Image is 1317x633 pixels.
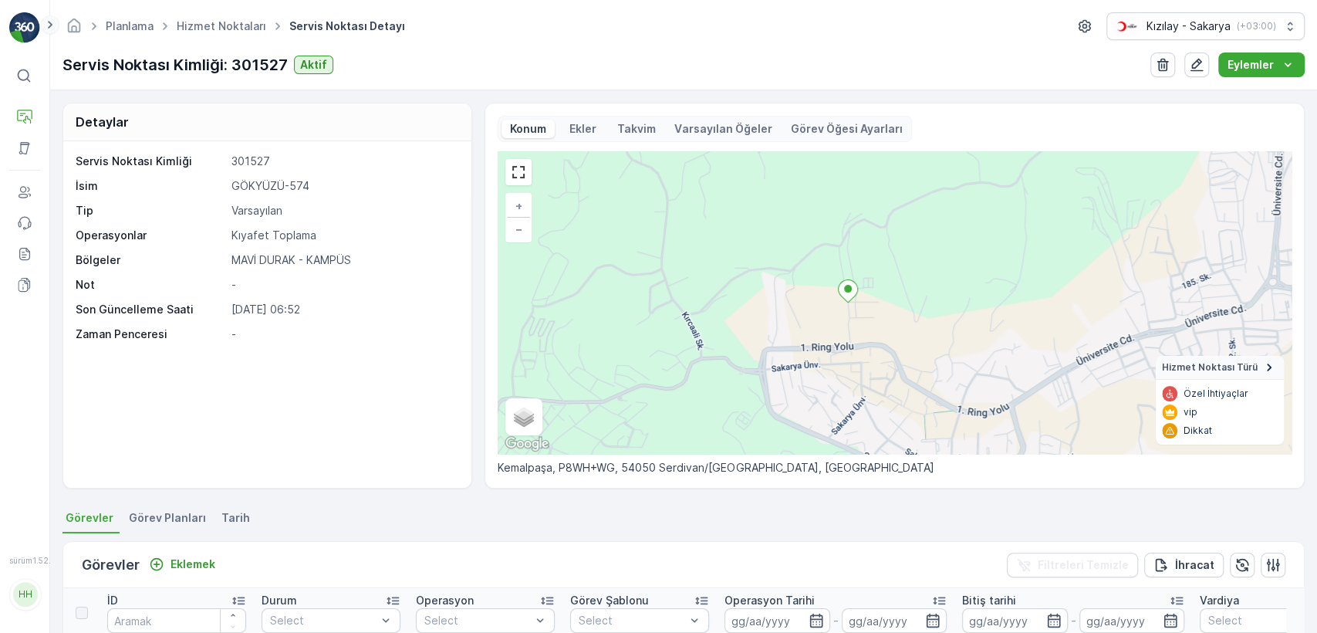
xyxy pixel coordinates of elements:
font: İhracat [1175,558,1214,571]
button: Eklemek [143,555,221,574]
button: HH [9,568,40,621]
font: Eklemek [171,557,215,570]
button: Filtreleri Temizle [1007,553,1138,577]
summary: Hizmet Noktası Türü [1156,356,1284,380]
font: Bitiş tarihi [962,594,1016,607]
a: Katmanlar [507,400,541,434]
font: - [833,613,839,628]
a: Hizmet Noktaları [177,19,266,32]
img: logo [9,12,40,43]
input: gg/aa/yyyy [724,608,830,633]
font: Son Güncelleme Saati [76,303,194,316]
a: Ana sayfa [66,23,83,36]
font: Görev Şablonu [570,594,649,607]
button: Aktif [294,56,333,74]
font: Konum [510,122,546,135]
font: 1.52.3 [32,556,56,565]
font: Varsayılan Öğeler [674,122,772,135]
input: gg/aa/yyyy [842,608,947,633]
font: Görevler [66,511,113,524]
font: Operasyon Tarihi [724,594,815,607]
font: Ekler [569,122,596,135]
font: İD [107,594,118,607]
p: Select [579,613,685,628]
p: Select [424,613,531,628]
font: Detaylar [76,114,129,130]
font: GÖKYÜZÜ-574 [231,179,309,192]
p: Select [270,613,377,628]
a: Planlama [106,19,154,32]
input: gg/aa/yyyy [1079,608,1185,633]
font: Özel İhtiyaçlar [1184,388,1248,399]
font: Tip [76,204,93,217]
font: vip [1184,406,1197,418]
font: Takvim [617,122,656,135]
font: MAVİ DURAK - KAMPÜS [231,253,351,266]
font: Dikkat [1184,425,1212,436]
img: Google [501,434,552,454]
font: Zaman Penceresi [76,327,167,340]
font: Kemalpaşa, P8WH+WG, 54050 Serdivan/[GEOGRAPHIC_DATA], [GEOGRAPHIC_DATA] [498,461,934,474]
button: Kızılay - Sakarya(+03:00) [1106,12,1305,40]
font: Vardiya [1200,594,1239,607]
font: sürüm [9,556,32,565]
font: − [515,222,523,235]
font: Servis Noktası Kimliği [76,154,192,168]
font: Servis Noktası Detayı [289,19,405,32]
input: Aramak [107,608,246,633]
font: Görev Planları [129,511,206,524]
font: Durum [262,594,297,607]
font: - [231,278,236,291]
font: 301527 [231,154,270,168]
input: gg/aa/yyyy [962,608,1068,633]
font: +03:00 [1240,20,1273,32]
font: ) [1273,20,1276,32]
font: Aktif [300,58,327,71]
font: Kızılay - Sakarya [1146,19,1231,32]
button: İhracat [1144,553,1224,577]
font: Operasyon [416,594,474,607]
font: + [515,199,522,212]
font: Kıyafet Toplama [231,228,316,242]
p: Select [1208,613,1315,628]
font: Hizmet Noktası Türü [1162,361,1258,373]
a: Bu alanı Google Haritalar'da açın (yeni bir pencere açılır) [501,434,552,454]
font: Görev Öğesi Ayarları [790,122,902,135]
font: Görevler [82,557,140,573]
font: Eylemler [1228,58,1274,71]
font: İsim [76,179,98,192]
font: Servis Noktası Kimliği: 301527 [62,56,288,74]
font: ( [1237,20,1240,32]
font: Not [76,278,95,291]
font: - [231,327,236,340]
font: Filtreleri Temizle [1038,558,1129,571]
font: - [1071,613,1076,628]
font: Varsayılan [231,204,282,217]
button: Eylemler [1218,52,1305,77]
a: Uzaklaştır [507,218,530,241]
font: Bölgeler [76,253,120,266]
font: Operasyonlar [76,228,147,242]
a: Tam Ekranı Görüntüle [507,161,530,184]
font: Tarih [221,511,250,524]
font: HH [19,588,32,600]
a: Yakınlaştır [507,195,530,218]
font: [DATE] 06:52 [231,303,300,316]
img: k%C4%B1z%C4%B1lay_DTAvauz.png [1113,18,1140,35]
